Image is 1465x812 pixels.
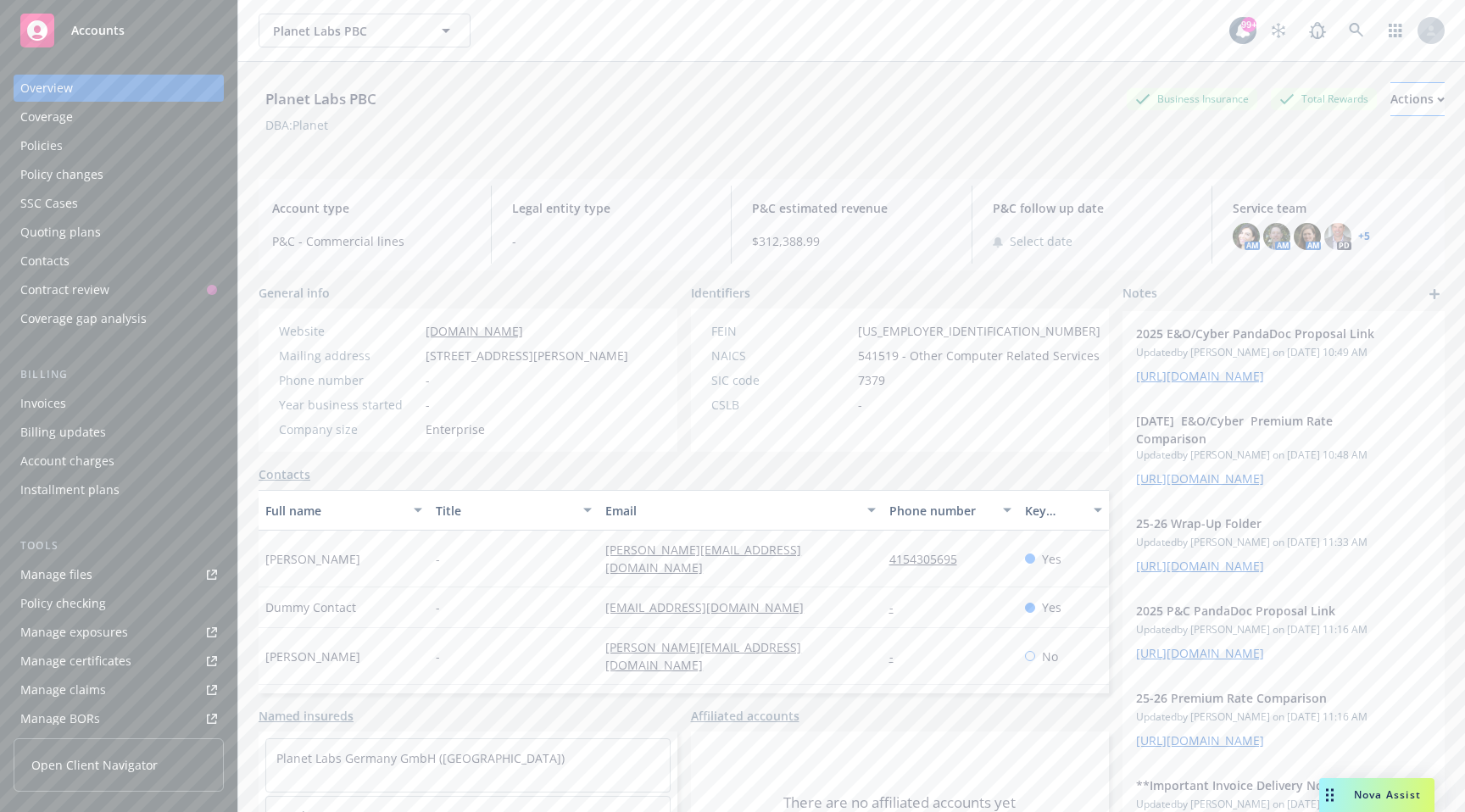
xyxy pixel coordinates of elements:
[20,161,103,188] div: Policy changes
[889,502,993,520] div: Phone number
[436,550,440,568] span: -
[1136,345,1431,360] span: Updated by [PERSON_NAME] on [DATE] 10:49 AM
[20,103,73,131] div: Coverage
[599,490,882,531] button: Email
[1294,223,1321,250] img: photo
[14,448,224,475] a: Account charges
[20,705,100,732] div: Manage BORs
[889,599,907,615] a: -
[429,490,599,531] button: Title
[1379,14,1412,47] a: Switch app
[858,347,1100,364] span: 541519 - Other Computer Related Services
[14,390,224,417] a: Invoices
[20,676,106,704] div: Manage claims
[259,707,354,725] a: Named insureds
[265,116,328,134] div: DBA: Planet
[1136,558,1264,574] a: [URL][DOMAIN_NAME]
[272,199,471,217] span: Account type
[1136,645,1264,661] a: [URL][DOMAIN_NAME]
[1324,223,1351,250] img: photo
[20,132,63,159] div: Policies
[14,219,224,246] a: Quoting plans
[272,232,471,250] span: P&C - Commercial lines
[14,276,224,303] a: Contract review
[273,22,420,40] span: Planet Labs PBC
[1136,535,1431,550] span: Updated by [PERSON_NAME] on [DATE] 11:33 AM
[426,323,523,339] a: [DOMAIN_NAME]
[14,676,224,704] a: Manage claims
[1122,284,1157,304] span: Notes
[259,284,330,302] span: General info
[426,396,430,414] span: -
[265,598,356,616] span: Dummy Contact
[1042,648,1058,665] span: No
[605,599,817,615] a: [EMAIL_ADDRESS][DOMAIN_NAME]
[20,619,128,646] div: Manage exposures
[14,619,224,646] a: Manage exposures
[20,648,131,675] div: Manage certificates
[711,347,851,364] div: NAICS
[1136,368,1264,384] a: [URL][DOMAIN_NAME]
[265,550,360,568] span: [PERSON_NAME]
[14,161,224,188] a: Policy changes
[1390,83,1445,115] div: Actions
[1136,709,1431,725] span: Updated by [PERSON_NAME] on [DATE] 11:16 AM
[1136,602,1387,620] span: 2025 P&C PandaDoc Proposal Link
[20,448,114,475] div: Account charges
[883,490,1018,531] button: Phone number
[1136,776,1387,794] span: **Important Invoice Delivery Note**
[20,276,109,303] div: Contract review
[426,371,430,389] span: -
[1136,732,1264,748] a: [URL][DOMAIN_NAME]
[1263,223,1290,250] img: photo
[1136,797,1431,812] span: Updated by [PERSON_NAME] on [DATE] 9:46 AM
[1424,284,1445,304] a: add
[259,88,383,110] div: Planet Labs PBC
[711,322,851,340] div: FEIN
[20,190,78,217] div: SSC Cases
[426,347,628,364] span: [STREET_ADDRESS][PERSON_NAME]
[1262,14,1295,47] a: Stop snowing
[14,561,224,588] a: Manage files
[1122,398,1445,501] div: [DATE] E&O/Cyber Premium Rate ComparisonUpdatedby [PERSON_NAME] on [DATE] 10:48 AM[URL][DOMAIN_NAME]
[605,639,801,673] a: [PERSON_NAME][EMAIL_ADDRESS][DOMAIN_NAME]
[1122,311,1445,398] div: 2025 E&O/Cyber PandaDoc Proposal LinkUpdatedby [PERSON_NAME] on [DATE] 10:49 AM[URL][DOMAIN_NAME]
[14,537,224,554] div: Tools
[279,322,419,340] div: Website
[858,396,862,414] span: -
[279,396,419,414] div: Year business started
[1042,550,1061,568] span: Yes
[265,502,404,520] div: Full name
[993,199,1191,217] span: P&C follow up date
[279,371,419,389] div: Phone number
[20,419,106,446] div: Billing updates
[1042,598,1061,616] span: Yes
[276,750,565,766] a: Planet Labs Germany GmbH ([GEOGRAPHIC_DATA])
[512,232,710,250] span: -
[1136,689,1387,707] span: 25-26 Premium Rate Comparison
[512,199,710,217] span: Legal entity type
[752,232,950,250] span: $312,388.99
[1271,88,1377,109] div: Total Rewards
[1340,14,1373,47] a: Search
[1233,199,1431,217] span: Service team
[14,590,224,617] a: Policy checking
[259,14,471,47] button: Planet Labs PBC
[20,305,147,332] div: Coverage gap analysis
[752,199,950,217] span: P&C estimated revenue
[436,502,574,520] div: Title
[889,551,971,567] a: 4154305695
[691,284,750,302] span: Identifiers
[858,322,1100,340] span: [US_EMPLOYER_IDENTIFICATION_NUMBER]
[14,103,224,131] a: Coverage
[14,648,224,675] a: Manage certificates
[279,420,419,438] div: Company size
[20,247,70,275] div: Contacts
[71,24,125,37] span: Accounts
[1301,14,1334,47] a: Report a Bug
[1354,787,1421,802] span: Nova Assist
[1136,470,1264,487] a: [URL][DOMAIN_NAME]
[259,490,429,531] button: Full name
[1136,622,1431,637] span: Updated by [PERSON_NAME] on [DATE] 11:16 AM
[1122,676,1445,763] div: 25-26 Premium Rate ComparisonUpdatedby [PERSON_NAME] on [DATE] 11:16 AM[URL][DOMAIN_NAME]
